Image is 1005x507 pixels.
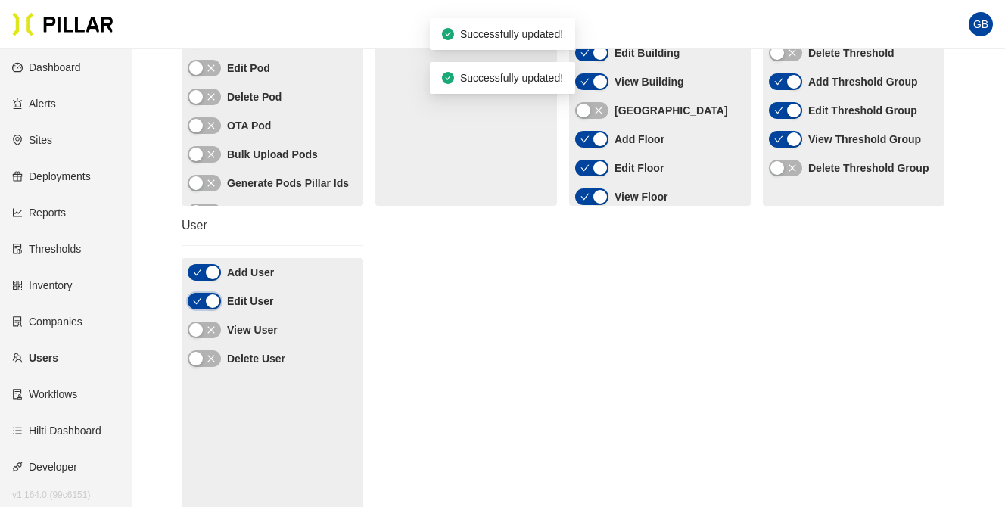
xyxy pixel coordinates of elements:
label: View Threshold Group [808,132,921,148]
a: qrcodeInventory [12,279,73,291]
span: close [207,354,216,363]
a: teamUsers [12,352,58,364]
a: barsHilti Dashboard [12,425,101,437]
span: close [207,150,216,159]
label: Edit Pod [227,61,270,76]
a: exceptionThresholds [12,243,81,255]
h4: User [182,218,363,233]
a: dashboardDashboard [12,61,81,73]
span: close [788,48,797,58]
label: Bulk Upload Pods [227,147,318,163]
a: giftDeployments [12,170,91,182]
label: Delete Threshold [808,45,895,61]
a: environmentSites [12,134,52,146]
span: check [193,268,202,277]
label: Edit Threshold Group [808,103,917,119]
label: Generate Pods Pillar Ids [227,176,349,191]
span: close [788,163,797,173]
span: check [580,48,590,58]
span: check [580,163,590,173]
span: close [207,325,216,334]
label: Add Threshold Group [808,74,918,90]
a: solutionCompanies [12,316,82,328]
span: Successfully updated! [460,72,563,84]
label: Edit Building [615,45,680,61]
span: check-circle [442,72,454,84]
label: Delete Threshold Group [808,160,929,176]
label: Edit Floor [615,160,664,176]
label: Delete User [227,351,285,367]
span: check [774,77,783,86]
span: check [580,192,590,201]
label: View Floor [615,189,668,205]
label: Add User [227,265,274,281]
label: Delete Pod [227,89,282,105]
span: check [193,297,202,306]
span: close [207,92,216,101]
img: Pillar Technologies [12,12,114,36]
span: close [594,106,603,115]
label: Add Gateway [227,204,294,220]
label: View Building [615,74,684,90]
span: check-circle [442,28,454,40]
span: close [207,64,216,73]
a: line-chartReports [12,207,66,219]
span: check [774,135,783,144]
span: Successfully updated! [460,28,563,40]
a: alertAlerts [12,98,56,110]
label: Edit User [227,294,273,309]
span: check [774,106,783,115]
span: GB [973,12,988,36]
label: View User [227,322,278,338]
a: apiDeveloper [12,461,77,473]
label: OTA Pod [227,118,271,134]
span: check [580,77,590,86]
span: close [207,121,216,130]
span: close [207,179,216,188]
a: auditWorkflows [12,388,77,400]
label: [GEOGRAPHIC_DATA] [615,103,728,119]
label: Add Floor [615,132,664,148]
span: check [580,135,590,144]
